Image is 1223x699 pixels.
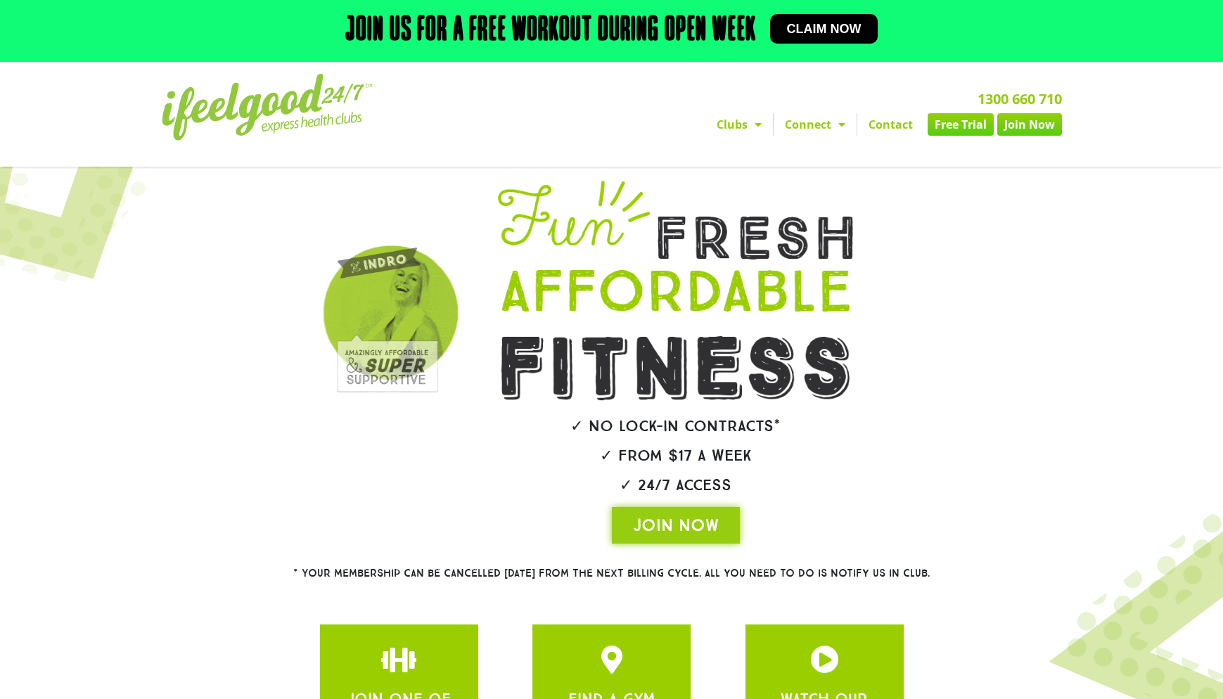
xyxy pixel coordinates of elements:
[810,646,838,674] a: JOIN ONE OF OUR CLUBS
[857,113,924,136] a: Contact
[345,14,756,48] h2: Join us for a free workout during open week
[459,448,893,463] h2: ✓ From $17 a week
[705,113,773,136] a: Clubs
[459,477,893,493] h2: ✓ 24/7 Access
[385,646,413,674] a: JOIN ONE OF OUR CLUBS
[243,568,981,579] h2: * Your membership can be cancelled [DATE] from the next billing cycle. All you need to do is noti...
[978,89,1062,108] a: 1300 660 710
[928,113,994,136] a: Free Trial
[598,646,626,674] a: JOIN ONE OF OUR CLUBS
[997,113,1062,136] a: Join Now
[774,113,857,136] a: Connect
[787,23,862,35] span: Claim now
[633,514,719,537] span: JOIN NOW
[612,507,740,544] a: JOIN NOW
[770,14,878,44] a: Claim now
[482,113,1062,136] nav: Menu
[459,418,893,434] h2: ✓ No lock-in contracts*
